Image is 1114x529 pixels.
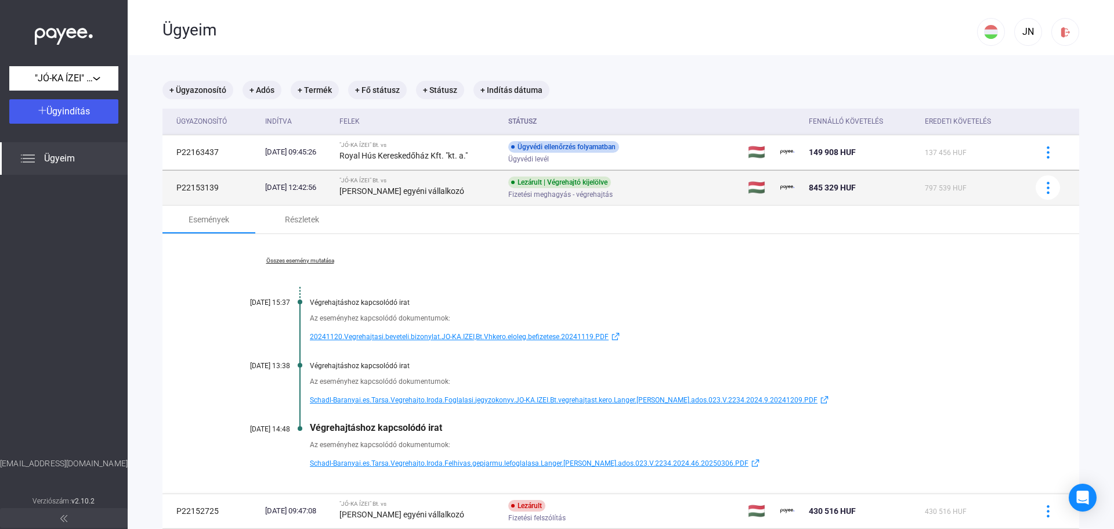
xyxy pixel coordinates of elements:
[220,257,379,264] a: Összes esemény mutatása
[176,114,256,128] div: Ügyazonosító
[504,109,743,135] th: Státusz
[743,135,776,170] td: 🇭🇺
[416,81,464,99] mat-chip: + Státusz
[780,504,794,518] img: payee-logo
[310,298,1021,307] div: Végrehajtáshoz kapcsolódó irat
[339,114,360,128] div: Felek
[809,114,915,128] div: Fennálló követelés
[339,177,500,184] div: "JÓ-KA ÍZEI" Bt. vs
[310,330,609,344] span: 20241120.Vegrehajtasi.beveteli.bizonylat.JO-KA.IZEI,Bt.Vhkero.eloleg.befizetese.20241119.PDF
[1069,484,1097,512] div: Open Intercom Messenger
[310,330,1021,344] a: 20241120.Vegrehajtasi.beveteli.bizonylat.JO-KA.IZEI,Bt.Vhkero.eloleg.befizetese.20241119.PDFexter...
[977,18,1005,46] button: HU
[176,114,227,128] div: Ügyazonosító
[44,152,75,165] span: Ügyeim
[925,508,967,516] span: 430 516 HUF
[291,81,339,99] mat-chip: + Termék
[1036,499,1060,523] button: more-blue
[310,439,1021,451] div: Az eseményhez kapcsolódó dokumentumok:
[809,183,856,192] span: 845 329 HUF
[780,145,794,159] img: payee-logo
[265,114,330,128] div: Indítva
[809,506,856,516] span: 430 516 HUF
[473,81,549,99] mat-chip: + Indítás dátuma
[310,362,1021,370] div: Végrehajtáshoz kapcsolódó irat
[925,114,991,128] div: Eredeti követelés
[1059,26,1072,38] img: logout-red
[925,184,967,192] span: 797 539 HUF
[46,106,90,117] span: Ügyindítás
[1042,182,1054,194] img: more-blue
[508,177,611,188] div: Lezárult | Végrehajtó kijelölve
[310,393,818,407] span: Schadl-Baranyai.es.Tarsa.Vegrehajto.Iroda.Foglalasi.jegyzokonyv.JO-KA.IZEI.Bt.vegrehajtast.kero.L...
[339,510,464,519] strong: [PERSON_NAME] egyéni vállalkozó
[508,511,566,525] span: Fizetési felszólítás
[339,151,468,160] strong: Royal Hús Kereskedőház Kft. "kt. a."
[9,99,118,124] button: Ügyindítás
[508,152,549,166] span: Ügyvédi levél
[243,81,281,99] mat-chip: + Adós
[1036,175,1060,200] button: more-blue
[35,21,93,45] img: white-payee-white-dot.svg
[265,505,330,517] div: [DATE] 09:47:08
[60,515,67,522] img: arrow-double-left-grey.svg
[809,147,856,157] span: 149 908 HUF
[220,298,290,307] div: [DATE] 15:37
[743,494,776,528] td: 🇭🇺
[220,425,290,433] div: [DATE] 14:48
[508,500,545,512] div: Lezárult
[310,422,1021,433] div: Végrehajtáshoz kapcsolódó irat
[310,312,1021,324] div: Az eseményhez kapcsolódó dokumentumok:
[609,332,623,341] img: external-link-blue
[265,146,330,158] div: [DATE] 09:45:26
[818,395,831,404] img: external-link-blue
[508,141,619,153] div: Ügyvédi ellenőrzés folyamatban
[1051,18,1079,46] button: logout-red
[1042,146,1054,159] img: more-blue
[1036,140,1060,164] button: more-blue
[162,135,261,170] td: P22163437
[1042,505,1054,517] img: more-blue
[162,170,261,205] td: P22153139
[162,20,977,40] div: Ügyeim
[35,71,93,85] span: "JÓ-KA ÍZEI" Bt.
[310,393,1021,407] a: Schadl-Baranyai.es.Tarsa.Vegrehajto.Iroda.Foglalasi.jegyzokonyv.JO-KA.IZEI.Bt.vegrehajtast.kero.L...
[339,142,500,149] div: "JÓ-KA ÍZEI" Bt. vs
[310,456,1021,470] a: Schadl-Baranyai.es.Tarsa.Vegrehajto.Iroda.Felhivas.gepjarmu.lefoglalasa.Langer.[PERSON_NAME].ados...
[925,149,967,157] span: 137 456 HUF
[21,152,35,165] img: list.svg
[508,188,613,201] span: Fizetési meghagyás - végrehajtás
[339,186,464,196] strong: [PERSON_NAME] egyéni vállalkozó
[9,66,118,91] button: "JÓ-KA ÍZEI" Bt.
[984,25,998,39] img: HU
[743,170,776,205] td: 🇭🇺
[265,182,330,193] div: [DATE] 12:42:56
[71,497,95,505] strong: v2.10.2
[1018,25,1038,39] div: JN
[310,456,748,470] span: Schadl-Baranyai.es.Tarsa.Vegrehajto.Iroda.Felhivas.gepjarmu.lefoglalasa.Langer.[PERSON_NAME].ados...
[925,114,1021,128] div: Eredeti követelés
[38,106,46,114] img: plus-white.svg
[220,362,290,370] div: [DATE] 13:38
[780,181,794,195] img: payee-logo
[162,81,233,99] mat-chip: + Ügyazonosító
[809,114,883,128] div: Fennálló követelés
[1014,18,1042,46] button: JN
[162,494,261,528] td: P22152725
[748,459,762,467] img: external-link-blue
[265,114,292,128] div: Indítva
[310,376,1021,387] div: Az eseményhez kapcsolódó dokumentumok:
[339,114,500,128] div: Felek
[189,213,229,226] div: Események
[285,213,319,226] div: Részletek
[339,501,500,508] div: "JÓ-KA ÍZEI" Bt. vs
[348,81,407,99] mat-chip: + Fő státusz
